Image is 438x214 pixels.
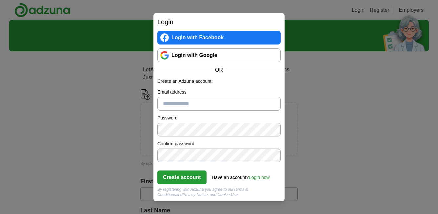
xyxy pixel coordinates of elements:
[183,192,208,197] a: Privacy Notice
[157,78,281,85] p: Create an Adzuna account:
[157,48,281,62] a: Login with Google
[157,89,281,96] label: Email address
[157,31,281,45] a: Login with Facebook
[157,170,207,184] button: Create account
[211,66,227,74] span: OR
[157,187,248,197] a: Terms & Conditions
[249,175,270,180] a: Login now
[157,17,281,27] h2: Login
[157,115,281,121] label: Password
[157,187,281,197] div: By registering with Adzuna you agree to our and , and Cookie Use.
[212,170,270,181] div: Have an account?
[157,140,281,147] label: Confirm password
